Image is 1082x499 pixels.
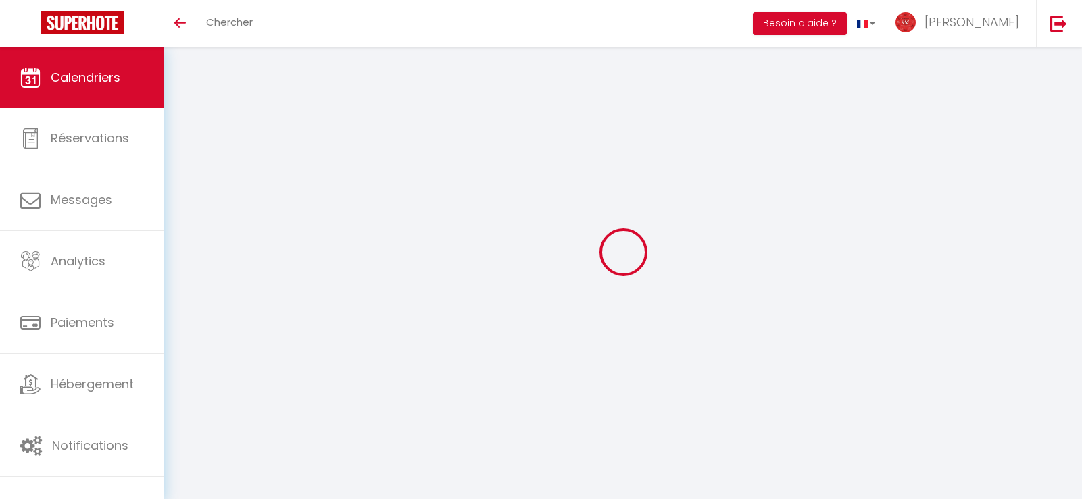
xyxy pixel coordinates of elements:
[895,12,916,32] img: ...
[51,191,112,208] span: Messages
[51,314,114,331] span: Paiements
[51,69,120,86] span: Calendriers
[41,11,124,34] img: Super Booking
[51,375,134,392] span: Hébergement
[52,437,128,454] span: Notifications
[206,15,253,29] span: Chercher
[1050,15,1067,32] img: logout
[925,14,1019,30] span: [PERSON_NAME]
[51,130,129,147] span: Réservations
[753,12,847,35] button: Besoin d'aide ?
[51,253,105,269] span: Analytics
